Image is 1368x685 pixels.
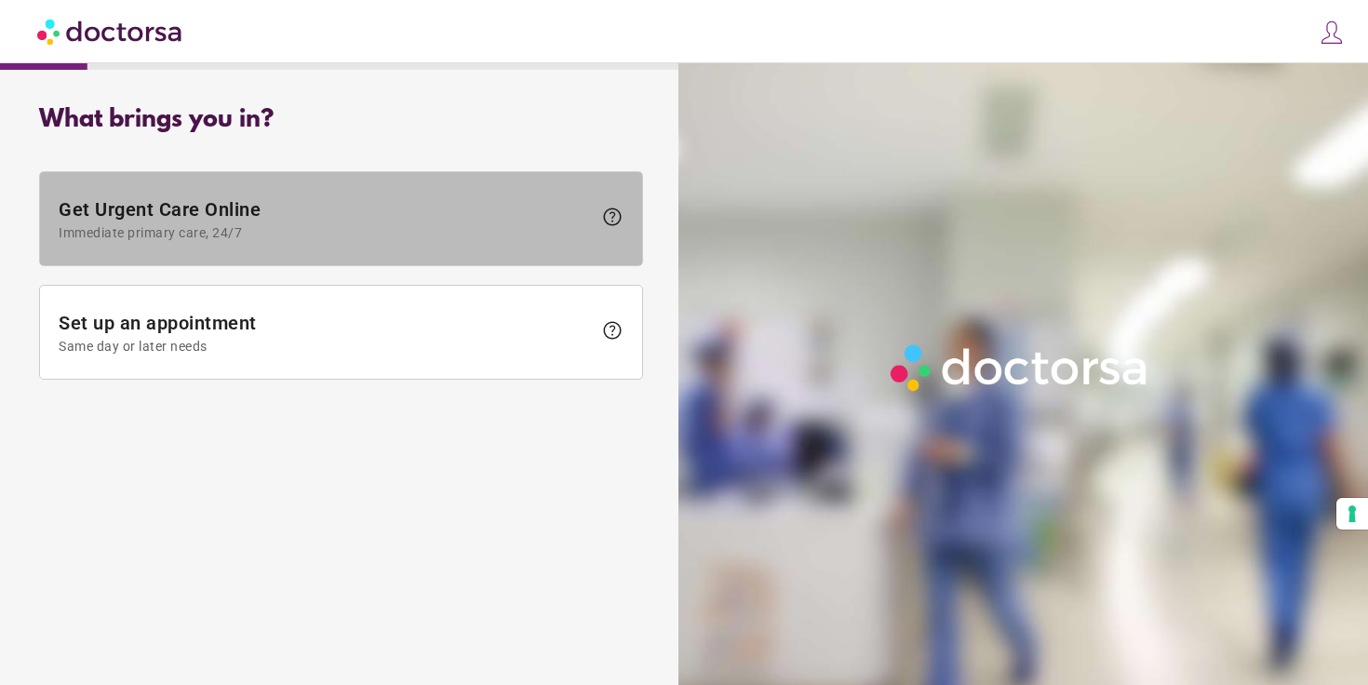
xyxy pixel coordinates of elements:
span: Same day or later needs [59,339,592,354]
img: Logo-Doctorsa-trans-White-partial-flat.png [883,337,1157,398]
div: What brings you in? [39,106,643,134]
button: Your consent preferences for tracking technologies [1336,498,1368,530]
span: help [601,319,624,342]
span: help [601,206,624,228]
span: Set up an appointment [59,312,592,354]
span: Get Urgent Care Online [59,198,592,240]
img: icons8-customer-100.png [1319,20,1345,46]
span: Immediate primary care, 24/7 [59,225,592,240]
img: Doctorsa.com [37,10,184,52]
